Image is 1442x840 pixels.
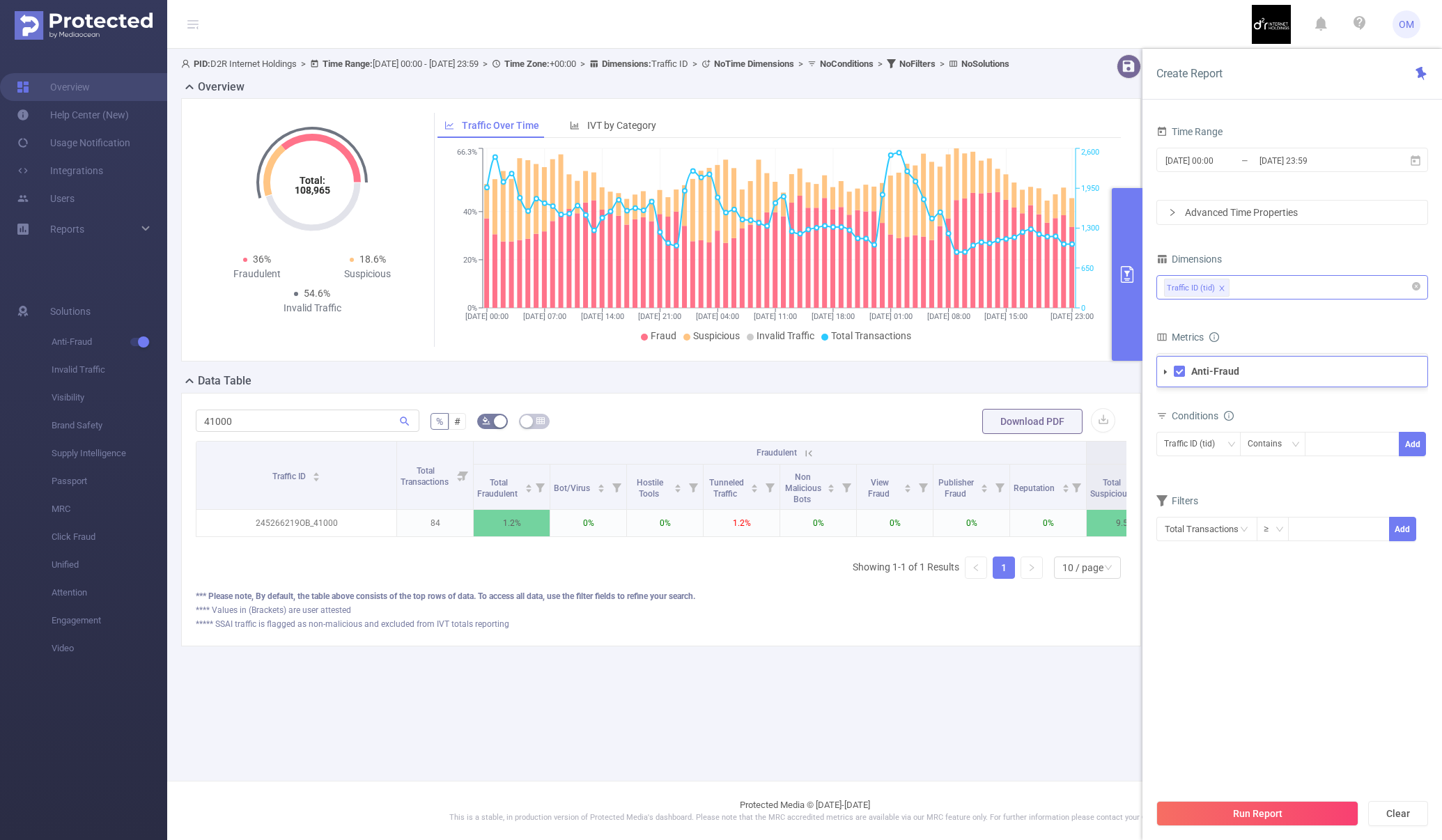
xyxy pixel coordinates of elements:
h2: Data Table [198,373,251,389]
span: Invalid Traffic [757,330,814,341]
input: Start date [1164,151,1277,170]
a: Overview [17,73,90,101]
i: icon: line-chart [444,120,454,130]
span: Reputation [1014,483,1057,493]
tspan: 40% [463,208,477,217]
b: PID: [194,59,210,69]
span: Attention [52,579,167,607]
span: Metrics [1156,332,1204,343]
i: icon: caret-down [525,487,532,491]
p: 1.2% [704,510,780,536]
span: Unified [52,551,167,579]
i: icon: close [1218,285,1225,293]
i: icon: info-circle [1209,332,1219,342]
span: Traffic ID [272,472,308,481]
li: Next Page [1021,557,1043,579]
i: Filter menu [530,465,550,509]
span: Visibility [52,384,167,412]
div: Sort [674,482,682,490]
span: > [874,59,887,69]
span: Total Transactions [831,330,911,341]
span: Total Transactions [401,466,451,487]
p: 0% [627,510,703,536]
i: icon: caret-up [981,482,989,486]
b: Time Range: [323,59,373,69]
i: icon: caret-down [828,487,835,491]
tspan: [DATE] 14:00 [581,312,624,321]
p: 0% [933,510,1009,536]
a: Usage Notification [17,129,130,157]
span: Solutions [50,297,91,325]
span: Traffic Over Time [462,120,539,131]
i: icon: caret-up [1062,482,1069,486]
i: icon: caret-down [751,487,759,491]
i: icon: right [1168,208,1177,217]
a: Help Center (New) [17,101,129,129]
tspan: [DATE] 15:00 [984,312,1028,321]
span: OM [1399,10,1414,38]
div: Sort [827,482,835,490]
span: Click Fraud [52,523,167,551]
h2: Overview [198,79,245,95]
input: Search... [196,410,419,432]
div: Fraudulent [201,267,312,281]
span: IVT by Category [587,120,656,131]
i: Filter menu [837,465,856,509]
p: 9.5% [1087,510,1163,536]
i: icon: close-circle [1412,282,1420,290]
div: Sort [312,470,320,479]
span: Reports [50,224,84,235]
p: 0% [1010,510,1086,536]
span: Dimensions [1156,254,1222,265]
tspan: 650 [1081,264,1094,273]
div: Sort [525,482,533,490]
tspan: [DATE] 00:00 [465,312,509,321]
a: Integrations [17,157,103,185]
input: End date [1258,151,1371,170]
a: Users [17,185,75,212]
div: Invalid Traffic [257,301,368,316]
span: Filters [1156,495,1198,506]
i: icon: table [536,417,545,425]
i: icon: down [1292,440,1300,450]
i: Filter menu [760,465,780,509]
p: 0% [857,510,933,536]
i: icon: caret-down [674,487,682,491]
span: > [479,59,492,69]
span: Hostile Tools [637,478,663,499]
tspan: [DATE] 18:00 [812,312,855,321]
span: Bot/Virus [554,483,592,493]
b: Dimensions : [602,59,651,69]
span: MRC [52,495,167,523]
i: icon: caret-up [828,482,835,486]
span: > [794,59,807,69]
i: icon: caret-down [313,476,320,480]
div: icon: rightAdvanced Time Properties [1157,201,1427,224]
i: icon: caret-down [904,487,912,491]
span: Suspicious [693,330,740,341]
div: Traffic ID (tid) [1167,279,1215,297]
span: 18.6% [359,254,386,265]
b: No Time Dimensions [714,59,794,69]
i: icon: caret-down [981,487,989,491]
b: Time Zone: [504,59,550,69]
span: 54.6% [304,288,330,299]
span: Tunneled Traffic [709,478,744,499]
li: Previous Page [965,557,987,579]
i: icon: info-circle [1224,411,1234,421]
i: icon: caret-up [904,482,912,486]
span: Engagement [52,607,167,635]
i: icon: caret-down [1162,368,1169,375]
i: Filter menu [913,465,933,509]
i: icon: bg-colors [482,417,490,425]
i: icon: caret-down [1062,487,1069,491]
i: Filter menu [990,465,1009,509]
i: Filter menu [1067,465,1086,509]
footer: Protected Media © [DATE]-[DATE] [167,781,1442,840]
span: Publisher Fraud [938,478,974,499]
div: Contains [1248,433,1292,456]
i: icon: user [181,59,194,68]
i: icon: caret-up [525,482,532,486]
b: No Filters [899,59,936,69]
tspan: 1,950 [1081,184,1099,193]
